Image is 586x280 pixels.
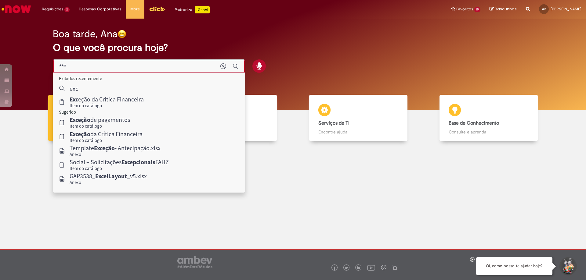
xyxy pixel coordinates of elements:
a: Serviços de TI Encontre ajuda [293,95,424,141]
img: logo_footer_workplace.png [381,265,386,270]
p: +GenAi [195,6,210,13]
span: More [130,6,140,12]
img: logo_footer_youtube.png [367,264,375,271]
img: click_logo_yellow_360x200.png [149,4,165,13]
img: happy-face.png [118,30,126,38]
span: Requisições [42,6,63,12]
h2: Boa tarde, Ana [53,29,118,39]
b: Serviços de TI [318,120,349,126]
a: Rascunhos [490,6,517,12]
p: Consulte e aprenda [449,129,529,135]
div: Oi, como posso te ajudar hoje? [476,257,552,275]
img: logo_footer_twitter.png [345,267,348,270]
span: AR [542,7,546,11]
img: ServiceNow [1,3,32,15]
p: Encontre ajuda [318,129,398,135]
div: Padroniza [175,6,210,13]
img: logo_footer_naosei.png [392,265,398,270]
a: Base de Conhecimento Consulte e aprenda [424,95,554,141]
img: logo_footer_facebook.png [333,267,336,270]
span: [PERSON_NAME] [551,6,581,12]
button: Iniciar Conversa de Suporte [559,257,577,275]
img: logo_footer_linkedin.png [357,266,360,270]
span: Rascunhos [495,6,517,12]
b: Base de Conhecimento [449,120,499,126]
span: 2 [64,7,70,12]
a: Tirar dúvidas Tirar dúvidas com Lupi Assist e Gen Ai [32,95,163,141]
span: Favoritos [456,6,473,12]
h2: O que você procura hoje? [53,42,534,53]
img: logo_footer_ambev_rotulo_gray.png [177,256,212,268]
span: 15 [474,7,480,12]
span: Despesas Corporativas [79,6,121,12]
